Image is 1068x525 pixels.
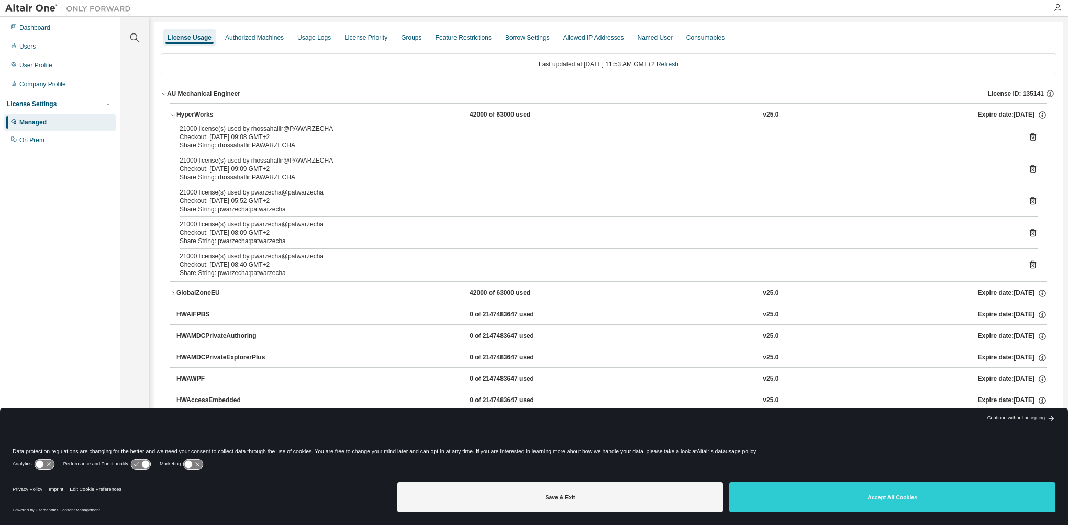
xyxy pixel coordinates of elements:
button: HWAIFPBS0 of 2147483647 usedv25.0Expire date:[DATE] [176,303,1047,326]
img: Altair One [5,3,136,14]
div: 42000 of 63000 used [470,110,564,120]
div: 0 of 2147483647 used [470,374,564,384]
button: AU Mechanical EngineerLicense ID: 135141 [161,82,1056,105]
div: License Settings [7,100,57,108]
div: HWAccessEmbedded [176,396,271,405]
div: v25.0 [763,396,778,405]
div: Expire date: [DATE] [978,310,1047,319]
div: Expire date: [DATE] [978,374,1047,384]
div: Checkout: [DATE] 05:52 GMT+2 [180,197,1013,205]
div: Expire date: [DATE] [978,353,1047,362]
button: GlobalZoneEU42000 of 63000 usedv25.0Expire date:[DATE] [170,282,1047,305]
div: Groups [401,33,421,42]
div: Checkout: [DATE] 09:09 GMT+2 [180,165,1013,173]
button: HWAWPF0 of 2147483647 usedv25.0Expire date:[DATE] [176,368,1047,391]
div: 0 of 2147483647 used [470,332,564,341]
div: Share String: pwarzecha:patwarzecha [180,269,1013,277]
div: User Profile [19,61,52,70]
div: Consumables [686,33,725,42]
div: Named User [637,33,672,42]
div: Borrow Settings [505,33,550,42]
div: Share String: rhossahallir:PAWARZECHA [180,173,1013,181]
div: Dashboard [19,24,50,32]
div: HWAMDCPrivateAuthoring [176,332,271,341]
button: HWAMDCPrivateExplorerPlus0 of 2147483647 usedv25.0Expire date:[DATE] [176,346,1047,369]
div: 21000 license(s) used by pwarzecha@patwarzecha [180,252,1013,260]
div: 21000 license(s) used by pwarzecha@patwarzecha [180,220,1013,229]
div: 0 of 2147483647 used [470,310,564,319]
div: Users [19,42,36,51]
div: v25.0 [763,110,778,120]
div: Last updated at: [DATE] 11:53 AM GMT+2 [161,53,1056,75]
div: Share String: pwarzecha:patwarzecha [180,205,1013,213]
button: HWAccessEmbedded0 of 2147483647 usedv25.0Expire date:[DATE] [176,389,1047,412]
div: 42000 of 63000 used [470,289,564,298]
button: HWAMDCPrivateAuthoring0 of 2147483647 usedv25.0Expire date:[DATE] [176,325,1047,348]
div: Usage Logs [297,33,331,42]
div: Checkout: [DATE] 08:40 GMT+2 [180,260,1013,269]
div: HWAWPF [176,374,271,384]
div: Checkout: [DATE] 09:08 GMT+2 [180,133,1013,141]
div: 21000 license(s) used by rhossahallir@PAWARZECHA [180,124,1013,133]
div: Authorized Machines [225,33,284,42]
div: AU Mechanical Engineer [167,89,240,98]
div: Company Profile [19,80,66,88]
div: HyperWorks [176,110,271,120]
div: HWAMDCPrivateExplorerPlus [176,353,271,362]
div: v25.0 [763,310,778,319]
div: License Usage [168,33,212,42]
div: 21000 license(s) used by pwarzecha@patwarzecha [180,188,1013,197]
div: Managed [19,118,47,127]
div: GlobalZoneEU [176,289,271,298]
div: On Prem [19,136,44,144]
div: Expire date: [DATE] [978,332,1047,341]
div: HWAIFPBS [176,310,271,319]
div: Share String: pwarzecha:patwarzecha [180,237,1013,245]
div: Expire date: [DATE] [978,110,1047,120]
div: Allowed IP Addresses [563,33,624,42]
div: Checkout: [DATE] 08:09 GMT+2 [180,229,1013,237]
div: Expire date: [DATE] [978,289,1047,298]
a: Refresh [657,61,678,68]
div: v25.0 [763,353,778,362]
div: v25.0 [763,289,778,298]
div: v25.0 [763,374,778,384]
button: HyperWorks42000 of 63000 usedv25.0Expire date:[DATE] [170,104,1047,127]
div: License Priority [344,33,387,42]
div: Share String: rhossahallir:PAWARZECHA [180,141,1013,150]
span: License ID: 135141 [988,89,1044,98]
div: 0 of 2147483647 used [470,396,564,405]
div: 0 of 2147483647 used [470,353,564,362]
div: 21000 license(s) used by rhossahallir@PAWARZECHA [180,156,1013,165]
div: v25.0 [763,332,778,341]
div: Feature Restrictions [436,33,492,42]
div: Expire date: [DATE] [978,396,1047,405]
